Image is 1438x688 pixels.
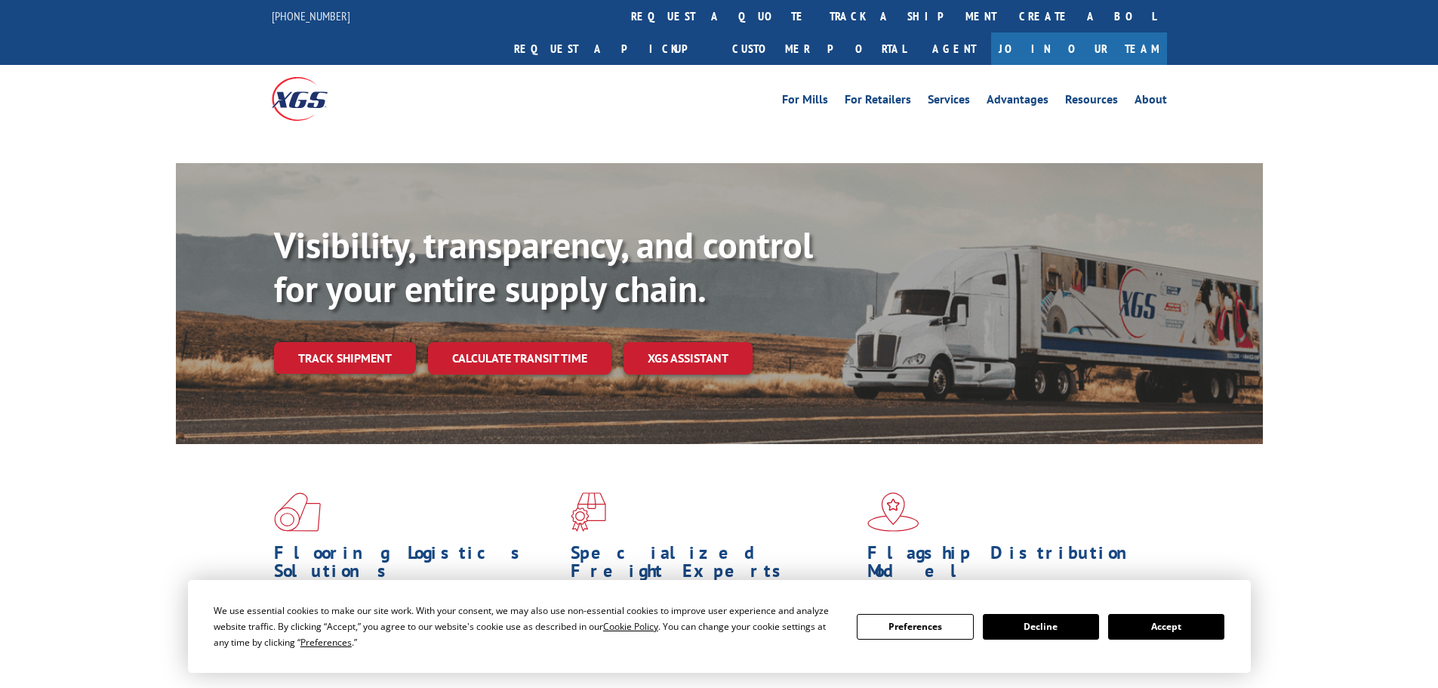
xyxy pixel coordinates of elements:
[272,8,350,23] a: [PHONE_NUMBER]
[571,544,856,588] h1: Specialized Freight Experts
[503,32,721,65] a: Request a pickup
[867,492,919,532] img: xgs-icon-flagship-distribution-model-red
[603,620,658,633] span: Cookie Policy
[845,94,911,110] a: For Retailers
[214,603,839,650] div: We use essential cookies to make our site work. With your consent, we may also use non-essential ...
[1065,94,1118,110] a: Resources
[300,636,352,649] span: Preferences
[571,492,606,532] img: xgs-icon-focused-on-flooring-red
[188,580,1251,673] div: Cookie Consent Prompt
[274,342,416,374] a: Track shipment
[917,32,991,65] a: Agent
[274,492,321,532] img: xgs-icon-total-supply-chain-intelligence-red
[782,94,828,110] a: For Mills
[867,544,1153,588] h1: Flagship Distribution Model
[274,544,559,588] h1: Flooring Logistics Solutions
[274,221,813,312] b: Visibility, transparency, and control for your entire supply chain.
[428,342,611,375] a: Calculate transit time
[991,32,1167,65] a: Join Our Team
[1108,614,1224,640] button: Accept
[624,342,753,375] a: XGS ASSISTANT
[983,614,1099,640] button: Decline
[721,32,917,65] a: Customer Portal
[928,94,970,110] a: Services
[987,94,1048,110] a: Advantages
[1135,94,1167,110] a: About
[857,614,973,640] button: Preferences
